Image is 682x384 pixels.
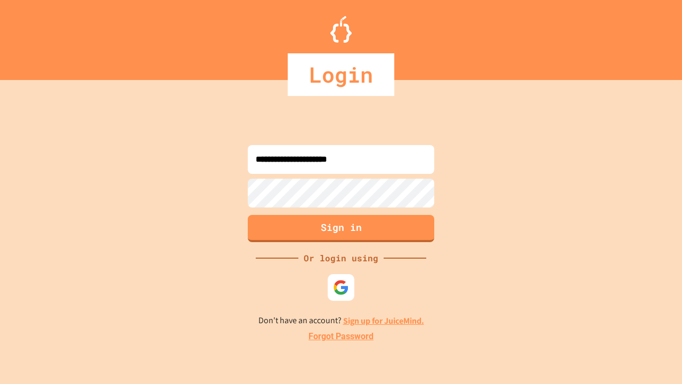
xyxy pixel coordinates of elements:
a: Forgot Password [308,330,374,343]
img: google-icon.svg [333,279,349,295]
img: Logo.svg [330,16,352,43]
button: Sign in [248,215,434,242]
p: Don't have an account? [258,314,424,327]
iframe: chat widget [637,341,671,373]
iframe: chat widget [594,295,671,340]
a: Sign up for JuiceMind. [343,315,424,326]
div: Or login using [298,252,384,265]
div: Login [288,53,394,96]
